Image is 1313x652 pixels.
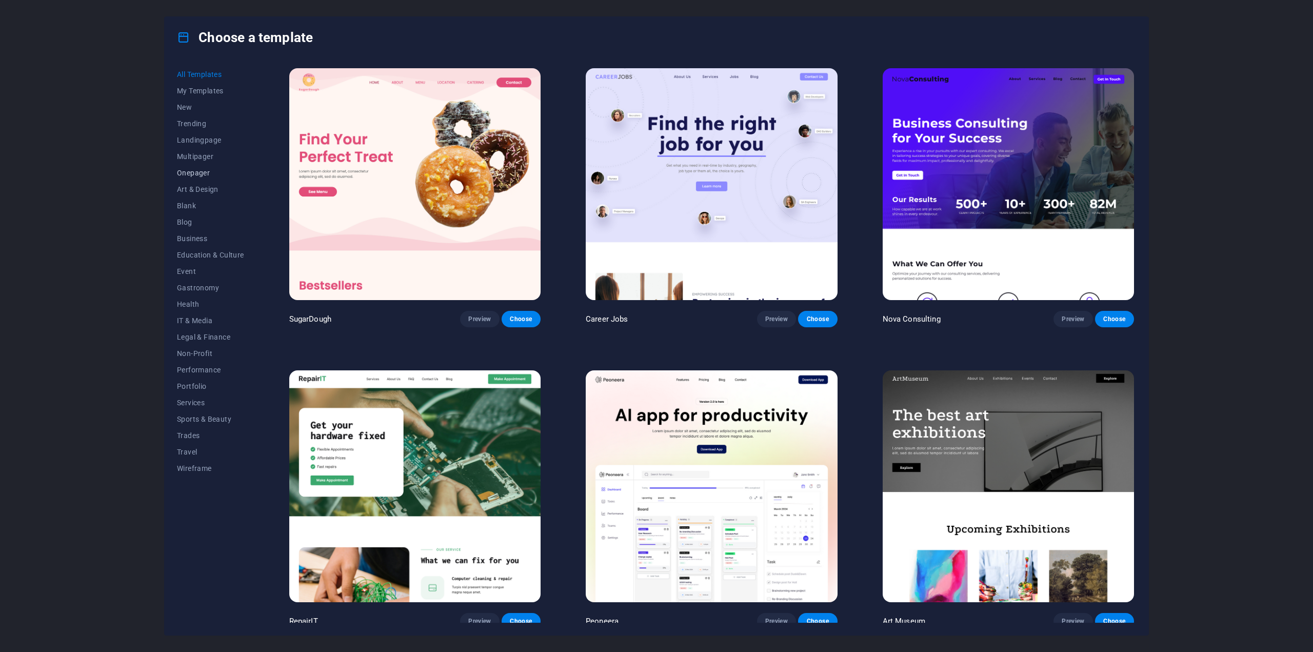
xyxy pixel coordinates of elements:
img: RepairIT [289,370,541,602]
span: Event [177,267,244,275]
button: Choose [798,311,837,327]
span: New [177,103,244,111]
span: Performance [177,366,244,374]
button: Landingpage [177,132,244,148]
span: Trending [177,120,244,128]
button: Performance [177,362,244,378]
button: Health [177,296,244,312]
span: Blog [177,218,244,226]
span: Choose [510,617,532,625]
button: New [177,99,244,115]
button: Preview [757,613,796,629]
p: Art Museum [883,616,925,626]
button: My Templates [177,83,244,99]
img: Peoneera [586,370,837,602]
button: Preview [460,311,499,327]
button: All Templates [177,66,244,83]
button: Blank [177,197,244,214]
p: Peoneera [586,616,619,626]
span: Gastronomy [177,284,244,292]
span: Landingpage [177,136,244,144]
button: Onepager [177,165,244,181]
span: All Templates [177,70,244,78]
span: Education & Culture [177,251,244,259]
span: Trades [177,431,244,440]
button: Travel [177,444,244,460]
button: Preview [757,311,796,327]
span: Travel [177,448,244,456]
button: Blog [177,214,244,230]
span: Blank [177,202,244,210]
img: Career Jobs [586,68,837,300]
button: Business [177,230,244,247]
button: Services [177,394,244,411]
span: Health [177,300,244,308]
button: Event [177,263,244,280]
button: Choose [502,311,541,327]
span: Legal & Finance [177,333,244,341]
button: Trades [177,427,244,444]
span: Choose [806,617,829,625]
span: Business [177,234,244,243]
button: IT & Media [177,312,244,329]
span: Preview [765,617,788,625]
span: Preview [468,617,491,625]
span: Preview [468,315,491,323]
p: Nova Consulting [883,314,941,324]
button: Choose [1095,311,1134,327]
button: Portfolio [177,378,244,394]
span: Choose [1103,617,1126,625]
span: Preview [1062,617,1084,625]
span: Choose [1103,315,1126,323]
button: Trending [177,115,244,132]
button: Legal & Finance [177,329,244,345]
span: Onepager [177,169,244,177]
img: SugarDough [289,68,541,300]
button: Education & Culture [177,247,244,263]
img: Nova Consulting [883,68,1134,300]
span: Art & Design [177,185,244,193]
span: Portfolio [177,382,244,390]
p: RepairIT [289,616,318,626]
img: Art Museum [883,370,1134,602]
span: Sports & Beauty [177,415,244,423]
span: Wireframe [177,464,244,472]
span: Preview [765,315,788,323]
span: Preview [1062,315,1084,323]
p: Career Jobs [586,314,628,324]
button: Choose [502,613,541,629]
button: Preview [1053,311,1092,327]
span: IT & Media [177,317,244,325]
button: Art & Design [177,181,244,197]
button: Non-Profit [177,345,244,362]
span: Services [177,399,244,407]
span: Choose [510,315,532,323]
button: Choose [798,613,837,629]
span: Multipager [177,152,244,161]
button: Wireframe [177,460,244,477]
span: Non-Profit [177,349,244,358]
p: SugarDough [289,314,331,324]
button: Sports & Beauty [177,411,244,427]
h4: Choose a template [177,29,313,46]
button: Preview [1053,613,1092,629]
button: Multipager [177,148,244,165]
button: Choose [1095,613,1134,629]
span: My Templates [177,87,244,95]
button: Gastronomy [177,280,244,296]
span: Choose [806,315,829,323]
button: Preview [460,613,499,629]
